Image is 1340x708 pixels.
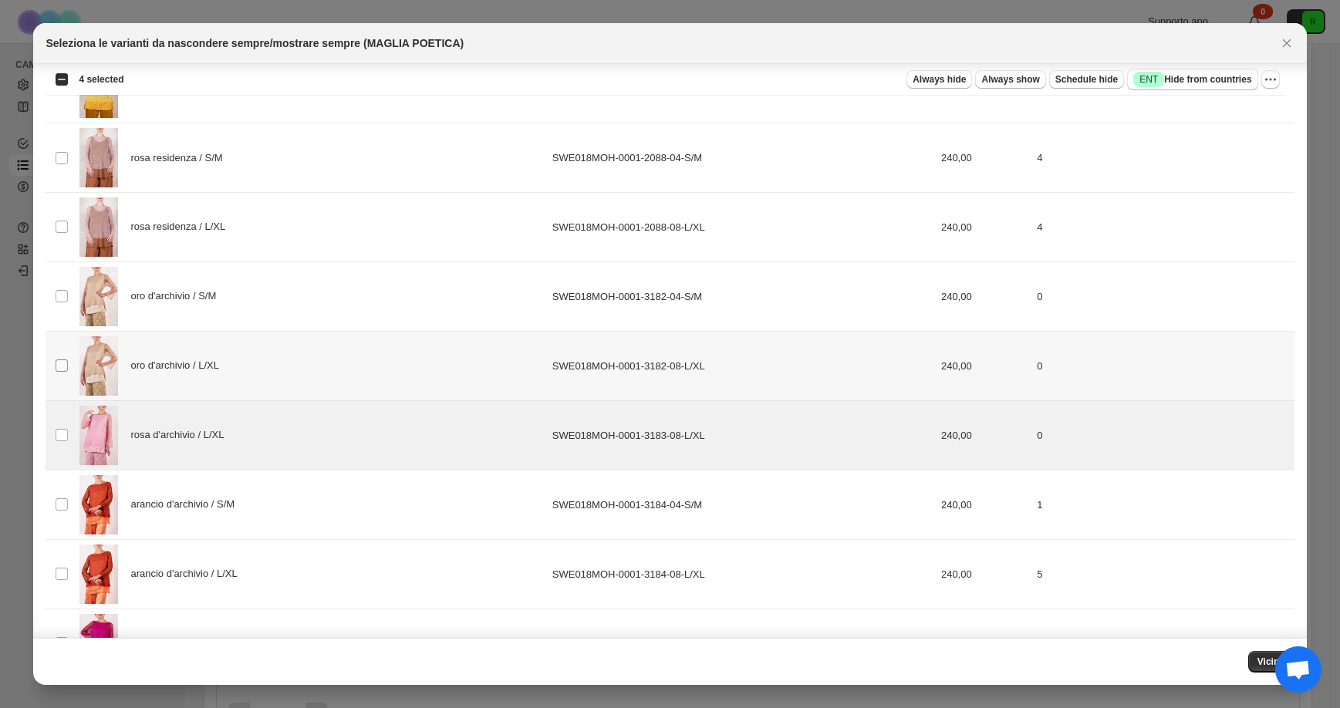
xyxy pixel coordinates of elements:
font: 240,00 [941,430,972,441]
span: Schedule hide [1055,73,1118,86]
font: arancio d'archivio / S/M [130,498,235,510]
img: R_R-POETICAL-SWEATER-2025_ROSA-RESIDENZA_229b18f4-dc83-4e9f-b8a2-a932e63c5c30.jpg [79,197,118,257]
font: SWE018MOH-0001-2088-04-S/M [552,152,702,164]
img: 16699.jpg [79,544,118,604]
span: ENT [1139,73,1158,86]
font: rosa residenza / S/M [130,152,222,164]
img: 16702.jpg [79,614,118,673]
font: Vicino [1257,656,1285,667]
font: oro d'archivio / S/M [130,290,216,302]
font: SWE018MOH-0001-3184-04-S/M [552,499,702,511]
font: SWE018MOH-0001-3184-08-L/XL [552,568,705,579]
font: rosa residenza / L/XL [130,221,225,232]
font: 240,00 [941,221,972,233]
font: Seleziona le varianti da nascondere sempre/mostrare sempre (MAGLIA POETICA) [46,37,464,49]
button: SuccessENTHide from countries [1127,69,1257,90]
font: SWE018MOH-0001-3182-08-L/XL [552,360,705,372]
span: 4 selected [79,73,123,86]
font: 4 [1037,221,1042,233]
font: SWE018MOH-0001-2088-08-L/XL [552,221,705,233]
div: Aprire la chat [1275,646,1321,693]
button: More actions [1261,70,1280,89]
font: 240,00 [941,568,972,579]
img: R_R-POETICAL-SWEATER-2025_ROSA-RESIDENZA_229b18f4-dc83-4e9f-b8a2-a932e63c5c30.jpg [79,128,118,187]
button: Always show [975,70,1045,89]
span: Always hide [913,73,966,86]
font: 0 [1037,360,1042,372]
font: 240,00 [941,360,972,372]
font: SWE018MOH-0001-3183-08-L/XL [552,430,705,441]
span: Hide from countries [1133,72,1251,87]
button: Vicino [1248,651,1294,673]
font: oro d'archivio / L/XL [130,359,219,371]
font: 240,00 [941,291,972,302]
font: 5 [1037,568,1042,579]
font: 0 [1037,291,1042,302]
font: 240,00 [941,499,972,511]
button: Vicino [1276,32,1298,54]
font: 0 [1037,430,1042,441]
font: rosa d'archivio / L/XL [130,429,224,440]
button: Schedule hide [1049,70,1124,89]
img: 16693.jpg [79,336,118,396]
font: 4 [1037,152,1042,164]
img: 16696.jpg [79,406,118,465]
font: 240,00 [941,152,972,164]
img: 16693.jpg [79,267,118,326]
span: Always show [981,73,1039,86]
font: fucsia d'archivio / S/M [130,637,228,649]
font: SWE018MOH-0001-3182-04-S/M [552,291,702,302]
button: Always hide [906,70,972,89]
img: 16699.jpg [79,475,118,534]
font: arancio d'archivio / L/XL [130,568,237,579]
font: 1 [1037,499,1042,511]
